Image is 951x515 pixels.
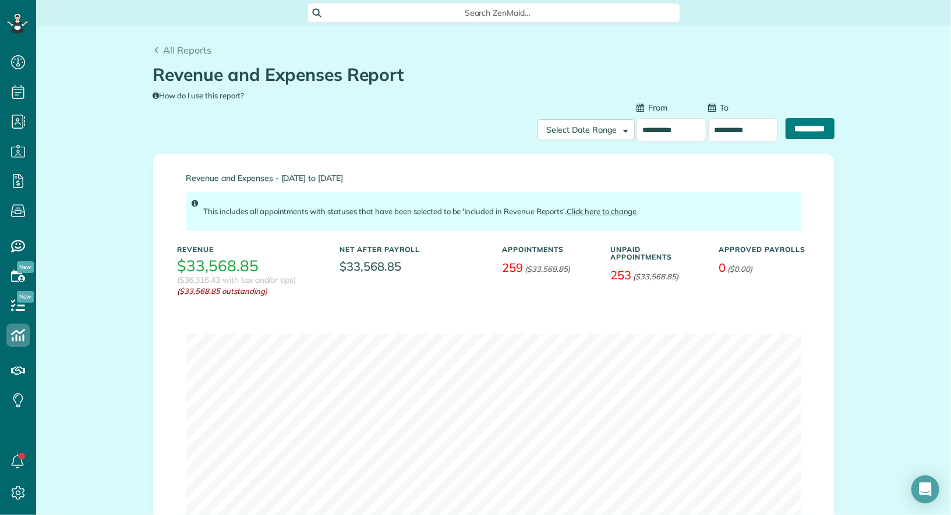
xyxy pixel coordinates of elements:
h3: $33,568.85 [178,258,259,275]
em: ($33,568.85) [525,264,570,274]
button: Select Date Range [538,119,635,140]
span: Select Date Range [547,125,617,135]
h3: ($36,316.43 with tax and/or tips) [178,276,296,285]
h5: Appointments [503,246,593,253]
span: 253 [611,268,632,282]
span: 0 [719,260,726,275]
a: How do I use this report? [153,91,245,100]
em: ($33,568.85 outstanding) [178,286,323,297]
label: To [708,102,729,113]
span: This includes all appointments with statuses that have been selected to be 'Included in Revenue R... [204,207,637,216]
em: ($33,568.85) [633,272,678,281]
h5: Unpaid Appointments [611,246,702,261]
span: All Reports [163,44,211,56]
a: Click here to change [567,207,637,216]
span: New [17,291,34,303]
a: All Reports [153,43,212,57]
h5: Net After Payroll [340,246,420,253]
div: Open Intercom Messenger [911,475,939,503]
span: Revenue and Expenses - [DATE] to [DATE] [186,174,801,183]
label: From [637,102,667,113]
h1: Revenue and Expenses Report [153,65,826,84]
em: ($0.00) [727,264,752,274]
span: $33,568.85 [340,258,485,275]
span: 259 [503,260,524,275]
span: New [17,261,34,273]
h5: Approved Payrolls [719,246,810,253]
h5: Revenue [178,246,323,253]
